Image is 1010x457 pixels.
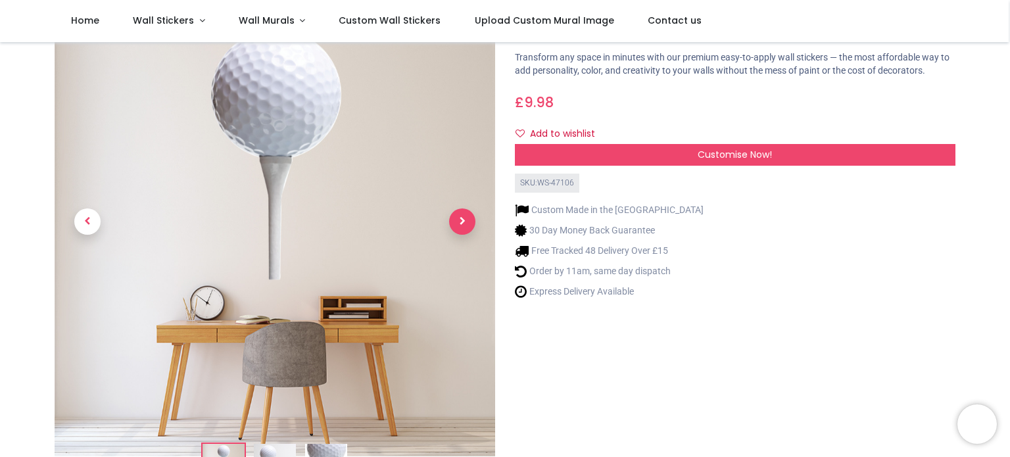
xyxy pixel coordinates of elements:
li: 30 Day Money Back Guarantee [515,224,704,237]
span: Previous [74,208,101,235]
span: 9.98 [524,93,554,112]
li: Custom Made in the [GEOGRAPHIC_DATA] [515,203,704,217]
a: Next [429,78,495,366]
span: Custom Wall Stickers [339,14,441,27]
span: Home [71,14,99,27]
li: Express Delivery Available [515,285,704,299]
span: Customise Now! [698,148,772,161]
a: Previous [55,78,120,366]
span: Upload Custom Mural Image [475,14,614,27]
iframe: Brevo live chat [957,404,997,444]
span: Wall Stickers [133,14,194,27]
img: Golf Ball Golf Tee Wall Sticker [55,16,495,456]
p: Transform any space in minutes with our premium easy-to-apply wall stickers — the most affordable... [515,51,955,77]
span: Contact us [648,14,702,27]
span: Next [449,208,475,235]
span: £ [515,93,554,112]
div: SKU: WS-47106 [515,174,579,193]
span: Wall Murals [239,14,295,27]
li: Free Tracked 48 Delivery Over £15 [515,244,704,258]
button: Add to wishlistAdd to wishlist [515,123,606,145]
i: Add to wishlist [516,129,525,138]
li: Order by 11am, same day dispatch [515,264,704,278]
